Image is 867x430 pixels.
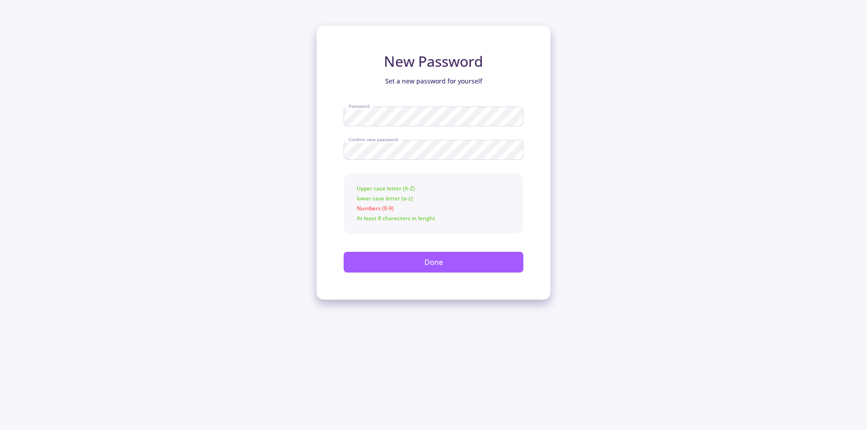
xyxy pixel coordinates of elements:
[353,204,514,213] div: Numbers (0-9)
[353,194,514,203] div: lower case letter (a-z)
[344,76,523,86] p: Set a new password for yourself
[344,53,523,70] h2: New Password
[344,252,523,273] button: Done
[353,214,514,222] div: At least 8 charecters in lenght
[353,185,514,193] div: Upper case letter (A-Z)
